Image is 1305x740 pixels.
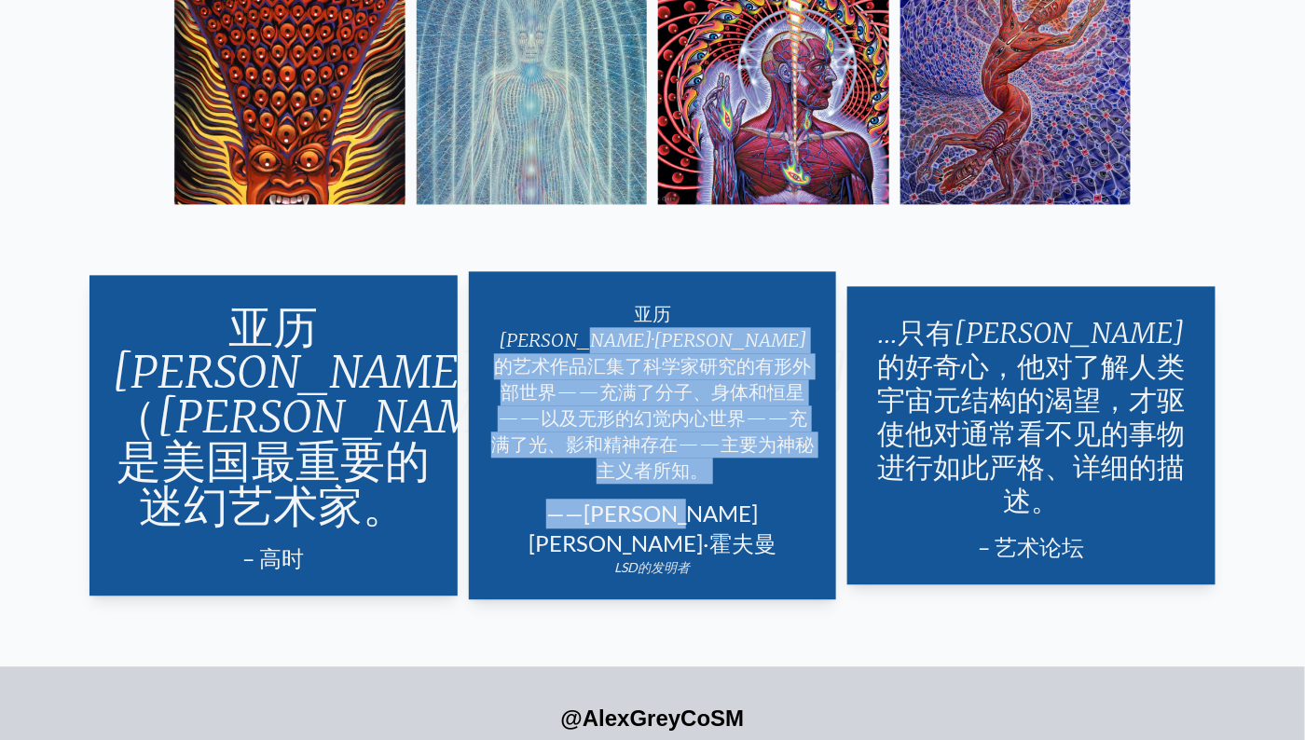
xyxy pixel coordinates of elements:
[112,297,435,536] p: 亚历[PERSON_NAME]·[PERSON_NAME]（[PERSON_NAME]） 是美国最重要的迷幻艺术家。
[614,559,690,575] em: LSD的发明者
[491,294,815,491] p: 亚历[PERSON_NAME]·[PERSON_NAME]的艺术作品汇集了科学家研究的有形外部世界——充满了分子、身体和恒星——以及无形的幻觉内心世界——充满了光、影和精神存在——主要为神秘主义...
[870,308,1193,525] p: ...只有[PERSON_NAME]的好奇心，他对了解人类宇宙元结构的渴望，才驱使他对通常看不见的事物进行如此严格、详细的描述。
[112,543,435,573] div: – 高时
[491,499,815,558] div: ——[PERSON_NAME][PERSON_NAME]·霍夫曼
[870,532,1193,562] div: – 艺术论坛
[561,706,745,731] a: @AlexGreyCoSM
